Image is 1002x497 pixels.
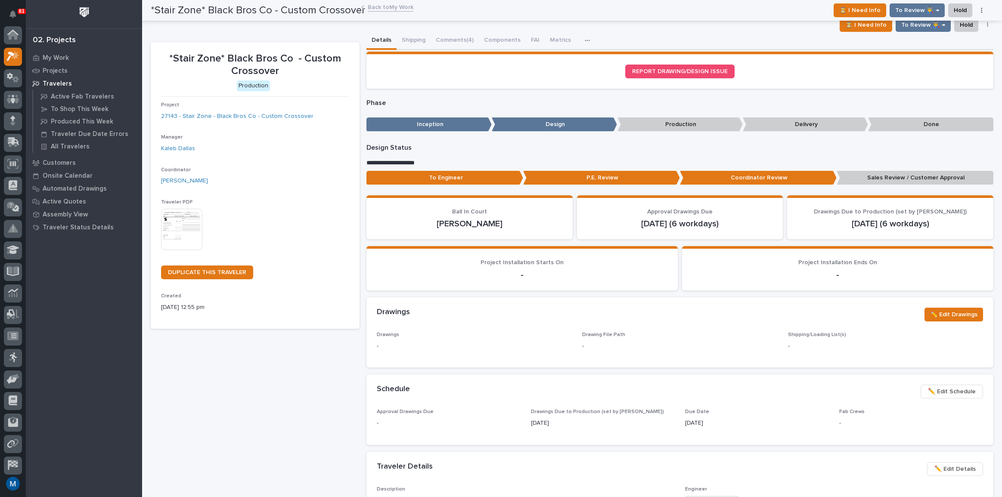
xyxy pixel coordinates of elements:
[680,171,837,185] p: Coordinator Review
[161,112,313,121] a: 27143 - Stair Zone - Black Bros Co - Custom Crossover
[11,10,22,24] div: Notifications81
[545,32,576,50] button: Metrics
[685,487,707,492] span: Engineer
[26,156,142,169] a: Customers
[76,4,92,20] img: Workspace Logo
[161,144,195,153] a: Kaleb Dallas
[837,171,993,185] p: Sales Review / Customer Approval
[377,487,405,492] span: Description
[161,200,193,205] span: Traveler PDF
[954,18,978,32] button: Hold
[479,32,526,50] button: Components
[814,209,967,215] span: Drawings Due to Production (set by [PERSON_NAME])
[26,64,142,77] a: Projects
[632,68,728,74] span: REPORT DRAWING/DESIGN ISSUE
[33,90,142,102] a: Active Fab Travelers
[839,419,983,428] p: -
[43,185,107,193] p: Automated Drawings
[930,309,977,320] span: ✏️ Edit Drawings
[33,128,142,140] a: Traveler Due Date Errors
[366,171,523,185] p: To Engineer
[788,342,983,351] p: -
[896,18,951,32] button: To Review 👨‍🏭 →
[33,36,76,45] div: 02. Projects
[797,219,983,229] p: [DATE] (6 workdays)
[617,117,743,132] p: Production
[901,20,945,30] span: To Review 👨‍🏭 →
[582,332,625,337] span: Drawing File Path
[921,385,983,398] button: ✏️ Edit Schedule
[452,209,487,215] span: Ball In Court
[43,211,88,219] p: Assembly View
[492,117,617,132] p: Design
[647,209,713,215] span: Approval Drawings Due
[161,303,349,312] p: [DATE] 12:55 pm
[161,135,183,140] span: Manager
[743,117,868,132] p: Delivery
[19,8,25,14] p: 81
[161,265,253,279] a: DUPLICATE THIS TRAVELER
[692,270,983,280] p: -
[523,171,680,185] p: P.E. Review
[377,332,399,337] span: Drawings
[368,2,413,12] a: Back toMy Work
[377,462,433,472] h2: Traveler Details
[43,80,72,88] p: Travelers
[377,409,434,414] span: Approval Drawings Due
[685,409,709,414] span: Due Date
[26,77,142,90] a: Travelers
[531,419,675,428] p: [DATE]
[526,32,545,50] button: FAI
[161,176,208,185] a: [PERSON_NAME]
[868,117,993,132] p: Done
[366,99,993,107] p: Phase
[51,143,90,151] p: All Travelers
[582,342,584,351] p: -
[531,409,664,414] span: Drawings Due to Production (set by [PERSON_NAME])
[377,419,521,428] p: -
[377,385,410,394] h2: Schedule
[685,419,829,428] p: [DATE]
[625,65,735,78] a: REPORT DRAWING/DESIGN ISSUE
[43,172,93,180] p: Onsite Calendar
[51,105,109,113] p: To Shop This Week
[43,198,86,206] p: Active Quotes
[839,409,865,414] span: Fab Crews
[161,167,191,173] span: Coordinator
[237,80,270,91] div: Production
[377,270,667,280] p: -
[33,115,142,127] a: Produced This Week
[43,224,114,232] p: Traveler Status Details
[366,144,993,152] p: Design Status
[26,208,142,221] a: Assembly View
[26,169,142,182] a: Onsite Calendar
[377,342,572,351] p: -
[161,52,349,77] p: *Stair Zone* Black Bros Co - Custom Crossover
[431,32,479,50] button: Comments (4)
[960,20,973,30] span: Hold
[43,54,69,62] p: My Work
[161,293,181,299] span: Created
[43,159,76,167] p: Customers
[481,259,564,265] span: Project Installation Starts On
[26,221,142,234] a: Traveler Status Details
[26,51,142,64] a: My Work
[934,464,976,474] span: ✏️ Edit Details
[798,259,877,265] span: Project Installation Ends On
[366,117,492,132] p: Inception
[43,67,68,75] p: Projects
[51,130,128,138] p: Traveler Due Date Errors
[397,32,431,50] button: Shipping
[845,20,887,30] span: ⏳ I Need Info
[366,32,397,50] button: Details
[587,219,773,229] p: [DATE] (6 workdays)
[377,308,410,317] h2: Drawings
[51,118,113,126] p: Produced This Week
[924,308,983,321] button: ✏️ Edit Drawings
[927,462,983,476] button: ✏️ Edit Details
[788,332,846,337] span: Shipping/Loading List(s)
[51,93,114,101] p: Active Fab Travelers
[26,195,142,208] a: Active Quotes
[168,269,246,275] span: DUPLICATE THIS TRAVELER
[33,103,142,115] a: To Shop This Week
